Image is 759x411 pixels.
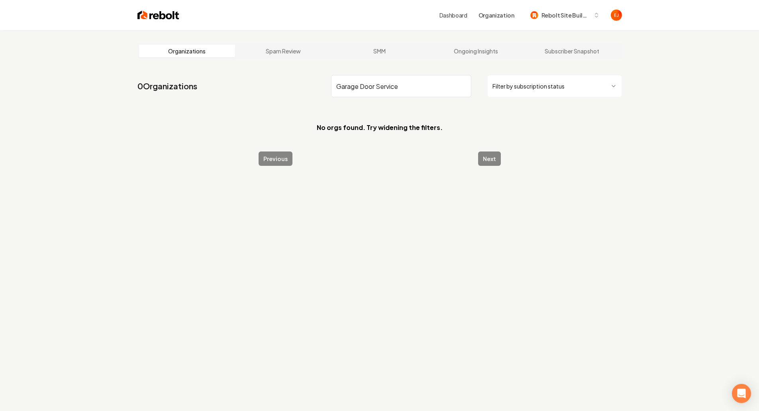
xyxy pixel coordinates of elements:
a: Subscriber Snapshot [524,45,620,57]
input: Search by name or ID [331,75,471,97]
section: No orgs found. Try widening the filters. [137,110,622,145]
a: Spam Review [235,45,331,57]
div: Open Intercom Messenger [732,384,751,403]
button: Organization [474,8,519,22]
img: Eduard Joers [611,10,622,21]
img: Rebolt Site Builder [530,11,538,19]
a: 0Organizations [137,81,197,92]
a: Dashboard [439,11,467,19]
a: SMM [331,45,428,57]
a: Ongoing Insights [428,45,524,57]
a: Organizations [139,45,235,57]
span: Rebolt Site Builder [541,11,590,20]
img: Rebolt Logo [137,10,179,21]
button: Open user button [611,10,622,21]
